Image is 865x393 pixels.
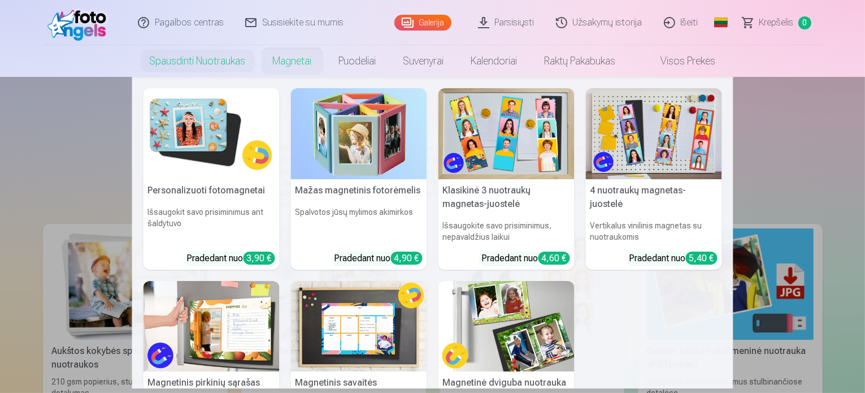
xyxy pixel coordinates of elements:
[438,179,575,215] h5: Klasikinė 3 nuotraukų magnetas-juostelė
[325,45,390,77] a: Puodeliai
[291,179,427,202] h5: Mažas magnetinis fotorėmelis
[629,45,729,77] a: Visos prekės
[47,5,112,41] img: /fa2
[144,202,280,247] h6: Išsaugokit savo prisiminimus ant šaldytuvo
[586,215,722,247] h6: Vertikalus vinilinis magnetas su nuotraukomis
[438,281,575,372] img: Magnetinė dviguba nuotrauka
[438,88,575,179] img: Klasikinė 3 nuotraukų magnetas-juostelė
[531,45,629,77] a: Raktų pakabukas
[629,252,718,265] div: Pradedant nuo
[538,252,570,265] div: 4,60 €
[334,252,423,265] div: Pradedant nuo
[586,88,722,270] a: 4 nuotraukų magnetas-juostelė4 nuotraukų magnetas-juostelėVertikalus vinilinis magnetas su nuotra...
[136,45,259,77] a: Spausdinti nuotraukas
[586,88,722,179] img: 4 nuotraukų magnetas-juostelė
[187,252,275,265] div: Pradedant nuo
[144,88,280,270] a: Personalizuoti fotomagnetaiPersonalizuoti fotomagnetaiIšsaugokit savo prisiminimus ant šaldytuvoP...
[438,215,575,247] h6: Išsaugokite savo prisiminimus, nepavaldžius laikui
[291,88,427,270] a: Mažas magnetinis fotorėmelisMažas magnetinis fotorėmelisSpalvotos jūsų mylimos akimirkosPradedant...
[798,16,811,29] span: 0
[244,252,275,265] div: 3,90 €
[144,281,280,372] img: Magnetinis pirkinių sąrašas
[259,45,325,77] a: Magnetai
[438,88,575,270] a: Klasikinė 3 nuotraukų magnetas-juostelėKlasikinė 3 nuotraukų magnetas-juostelėIšsaugokite savo pr...
[586,179,722,215] h5: 4 nuotraukų magnetas-juostelė
[144,88,280,179] img: Personalizuoti fotomagnetai
[458,45,531,77] a: Kalendoriai
[686,252,718,265] div: 5,40 €
[291,202,427,247] h6: Spalvotos jūsų mylimos akimirkos
[394,15,451,31] a: Galerija
[759,16,794,29] span: Krepšelis
[144,179,280,202] h5: Personalizuoti fotomagnetai
[391,252,423,265] div: 4,90 €
[291,281,427,372] img: Magnetinis savaitės tvarkaraštis 20x30 cm
[390,45,458,77] a: Suvenyrai
[482,252,570,265] div: Pradedant nuo
[291,88,427,179] img: Mažas magnetinis fotorėmelis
